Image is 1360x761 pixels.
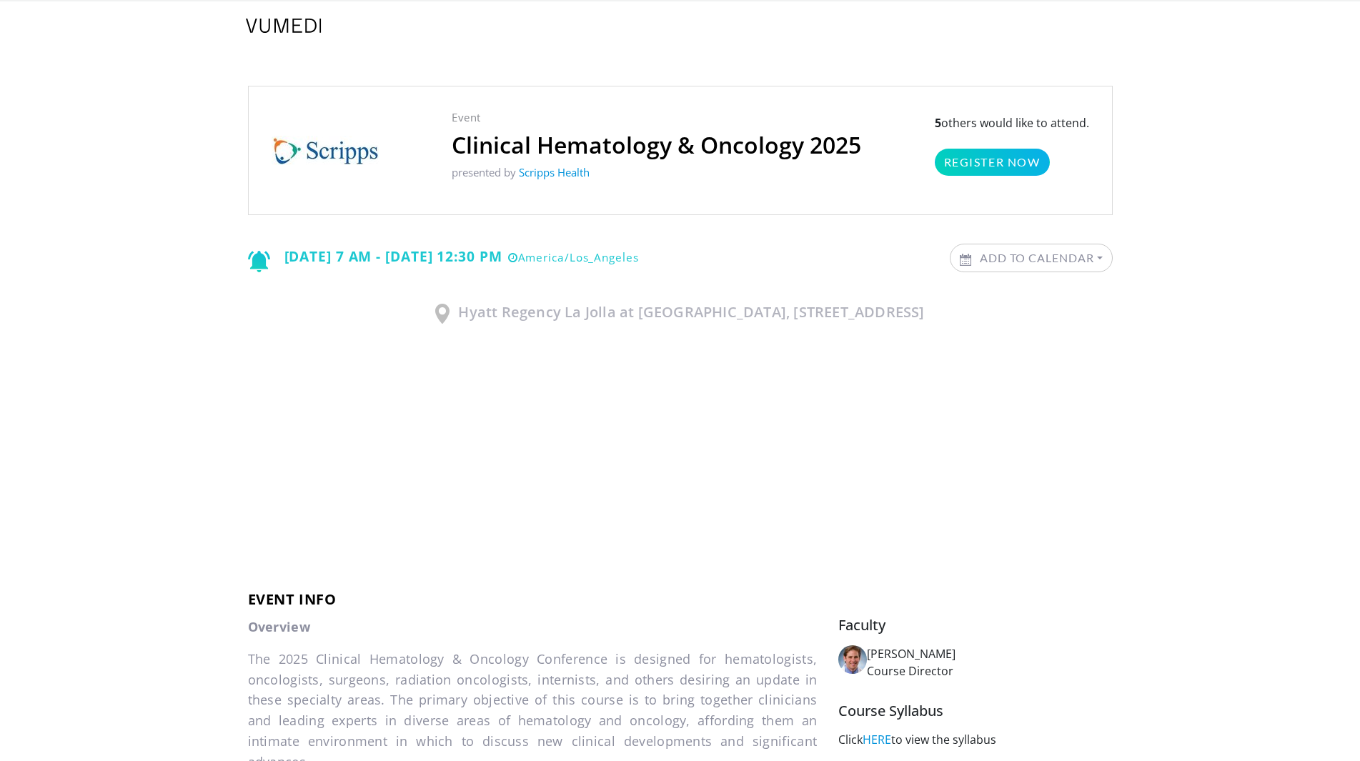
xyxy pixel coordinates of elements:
[838,702,1112,720] h5: Course Syllabus
[435,304,450,324] img: Location Icon
[248,591,1113,608] h3: Event info
[519,165,590,179] a: Scripps Health
[838,645,867,674] img: Avatar
[248,244,639,272] div: [DATE] 7 AM - [DATE] 12:30 PM
[248,304,1113,324] h3: Hyatt Regency La Jolla at [GEOGRAPHIC_DATA], [STREET_ADDRESS]
[248,251,270,272] img: Notification icon
[248,618,310,635] strong: Overview
[838,731,1112,748] p: Click to view the syllabus
[960,254,971,266] img: Calendar icon
[272,136,379,165] img: Scripps Health
[508,250,639,265] small: America/Los_Angeles
[935,149,1050,176] a: Register Now
[950,244,1112,272] a: Add to Calendar
[452,109,861,126] p: Event
[452,131,861,159] h2: Clinical Hematology & Oncology 2025
[867,645,1112,662] div: [PERSON_NAME]
[246,19,322,33] img: VuMedi Logo
[863,732,891,747] a: HERE
[838,617,1112,634] h5: Faculty
[867,662,1112,680] p: Course Director
[935,114,1089,176] p: others would like to attend.
[935,115,941,131] strong: 5
[452,164,861,181] p: presented by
